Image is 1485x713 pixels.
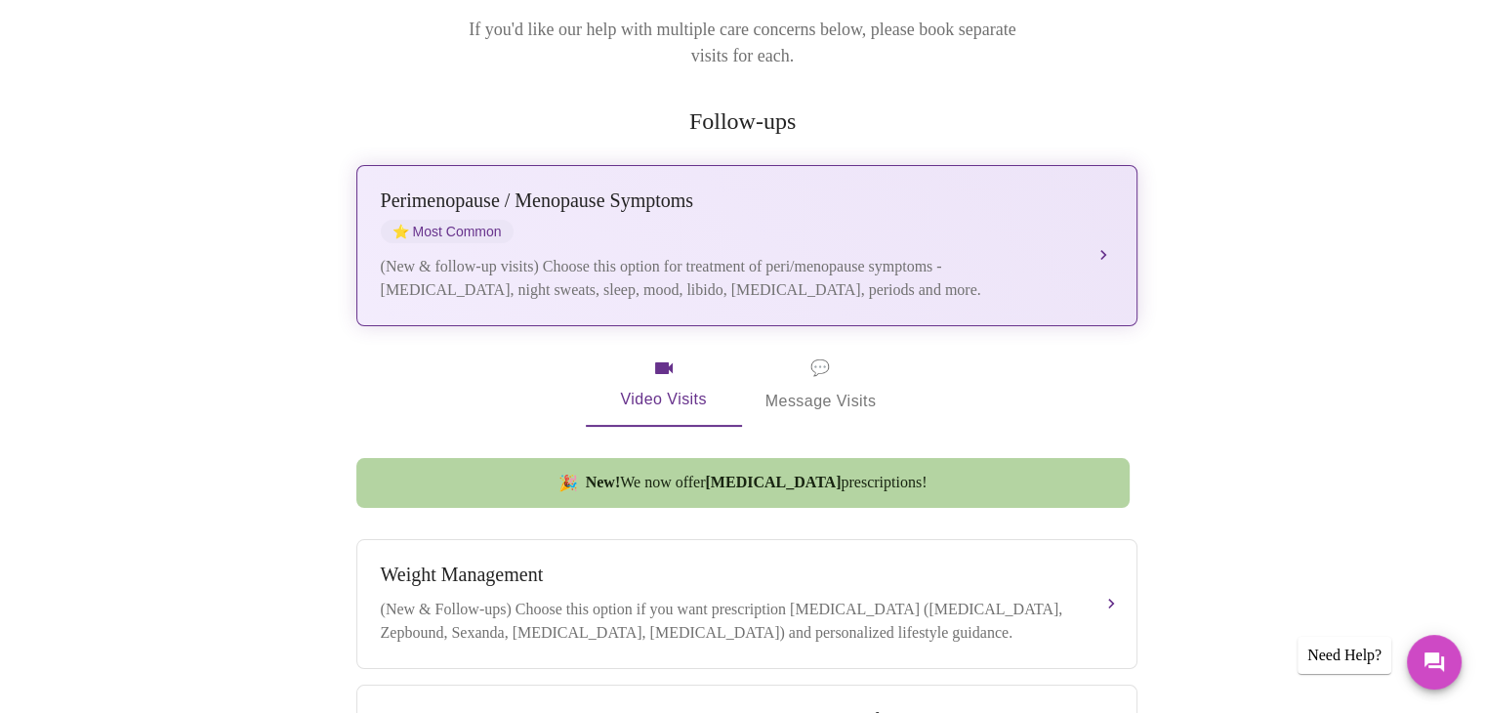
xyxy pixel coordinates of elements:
[609,356,719,413] span: Video Visits
[558,474,578,492] span: new
[586,474,621,490] strong: New!
[586,474,928,491] span: We now offer prescriptions!
[765,355,877,415] span: Message Visits
[1298,637,1391,674] div: Need Help?
[381,598,1074,645] div: (New & Follow-ups) Choose this option if you want prescription [MEDICAL_DATA] ([MEDICAL_DATA], Ze...
[356,165,1137,326] button: Perimenopause / Menopause SymptomsstarMost Common(New & follow-up visits) Choose this option for ...
[381,564,1074,586] div: Weight Management
[381,220,514,243] span: Most Common
[356,539,1137,669] button: Weight Management(New & Follow-ups) Choose this option if you want prescription [MEDICAL_DATA] ([...
[705,474,841,490] strong: [MEDICAL_DATA]
[381,189,1074,212] div: Perimenopause / Menopause Symptoms
[1407,635,1462,690] button: Messages
[392,224,409,239] span: star
[352,108,1134,135] h2: Follow-ups
[381,255,1074,302] div: (New & follow-up visits) Choose this option for treatment of peri/menopause symptoms - [MEDICAL_D...
[810,355,830,382] span: message
[442,17,1044,69] p: If you'd like our help with multiple care concerns below, please book separate visits for each.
